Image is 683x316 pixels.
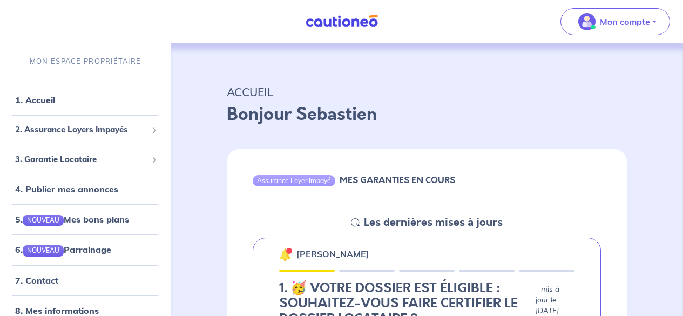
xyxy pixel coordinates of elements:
h6: MES GARANTIES EN COURS [340,175,455,185]
a: 8. Mes informations [15,305,99,316]
p: ACCUEIL [227,82,627,102]
div: 1. Accueil [4,89,166,111]
div: 5.NOUVEAUMes bons plans [4,209,166,230]
div: 6.NOUVEAUParrainage [4,239,166,260]
p: MON ESPACE PROPRIÉTAIRE [30,56,141,66]
div: 7. Contact [4,270,166,291]
div: 4. Publier mes annonces [4,178,166,200]
p: Bonjour Sebastien [227,102,627,127]
h5: Les dernières mises à jours [364,216,503,229]
button: illu_account_valid_menu.svgMon compte [560,8,670,35]
img: illu_account_valid_menu.svg [578,13,596,30]
a: 1. Accueil [15,95,55,105]
div: 2. Assurance Loyers Impayés [4,119,166,140]
a: 6.NOUVEAUParrainage [15,244,111,255]
img: 🔔 [279,248,292,261]
img: Cautioneo [301,15,382,28]
span: 3. Garantie Locataire [15,153,147,166]
p: [PERSON_NAME] [296,247,369,260]
a: 4. Publier mes annonces [15,184,118,194]
a: 7. Contact [15,275,58,286]
a: 5.NOUVEAUMes bons plans [15,214,129,225]
div: Assurance Loyer Impayé [253,175,335,186]
span: 2. Assurance Loyers Impayés [15,124,147,136]
p: Mon compte [600,15,650,28]
div: 3. Garantie Locataire [4,149,166,170]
